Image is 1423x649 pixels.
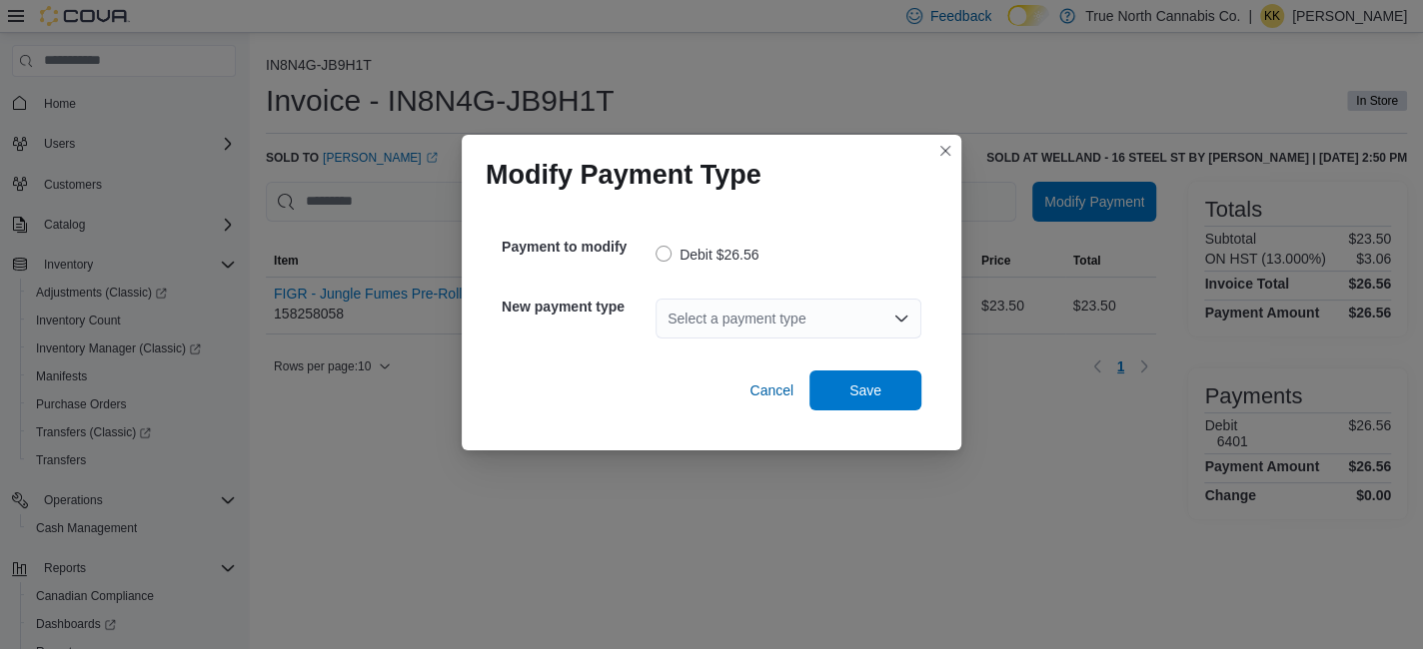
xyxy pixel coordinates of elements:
button: Cancel [741,370,801,410]
h1: Modify Payment Type [486,159,761,191]
button: Open list of options [893,311,909,326]
label: Debit $26.56 [656,243,758,267]
input: Accessible screen reader label [668,307,670,330]
span: Cancel [749,380,793,400]
h5: Payment to modify [502,227,652,267]
button: Save [809,370,921,410]
span: Save [849,380,881,400]
button: Closes this modal window [933,139,957,163]
h5: New payment type [502,287,652,326]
